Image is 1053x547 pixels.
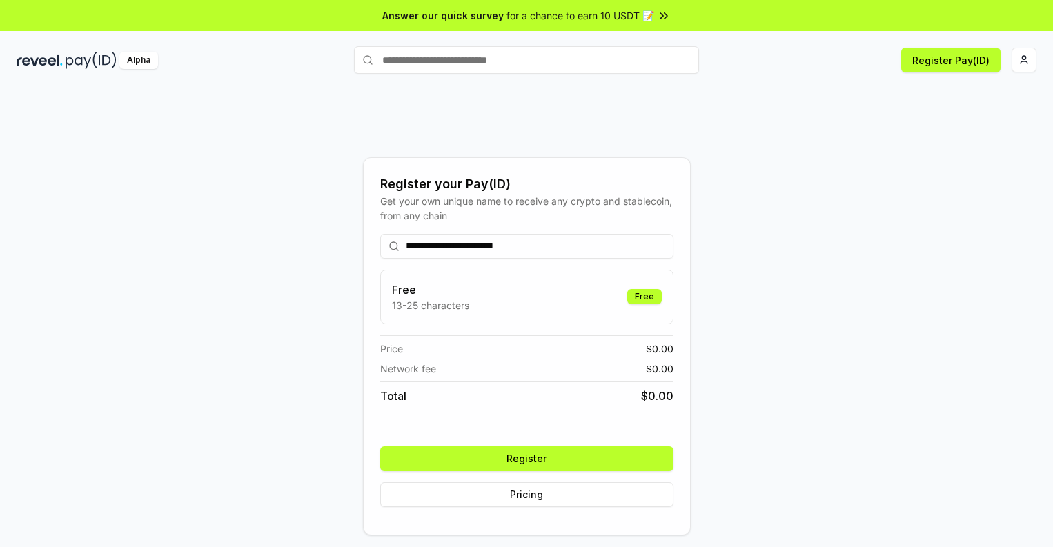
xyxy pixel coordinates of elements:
[382,8,504,23] span: Answer our quick survey
[380,341,403,356] span: Price
[66,52,117,69] img: pay_id
[506,8,654,23] span: for a chance to earn 10 USDT 📝
[646,341,673,356] span: $ 0.00
[380,388,406,404] span: Total
[380,194,673,223] div: Get your own unique name to receive any crypto and stablecoin, from any chain
[627,289,662,304] div: Free
[901,48,1001,72] button: Register Pay(ID)
[646,361,673,376] span: $ 0.00
[392,281,469,298] h3: Free
[380,361,436,376] span: Network fee
[392,298,469,312] p: 13-25 characters
[641,388,673,404] span: $ 0.00
[380,175,673,194] div: Register your Pay(ID)
[380,482,673,507] button: Pricing
[119,52,158,69] div: Alpha
[380,446,673,471] button: Register
[17,52,63,69] img: reveel_dark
